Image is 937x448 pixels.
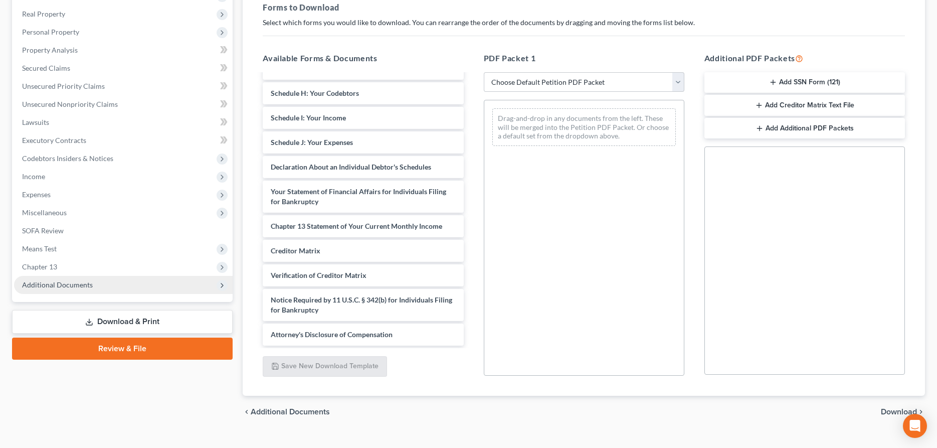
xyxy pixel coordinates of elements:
span: Secured Claims [22,64,70,72]
h5: Available Forms & Documents [263,52,463,64]
span: Personal Property [22,28,79,36]
span: Codebtors Insiders & Notices [22,154,113,163]
span: Expenses [22,190,51,199]
i: chevron_left [243,408,251,416]
span: Means Test [22,244,57,253]
span: Unsecured Nonpriority Claims [22,100,118,108]
div: Open Intercom Messenger [903,414,927,438]
span: Chapter 13 Statement of Your Current Monthly Income [271,222,442,230]
span: Miscellaneous [22,208,67,217]
button: Download chevron_right [881,408,925,416]
a: Unsecured Nonpriority Claims [14,95,233,113]
span: Attorney's Disclosure of Compensation [271,330,393,339]
span: Schedule G: Executory Contracts and Unexpired Leases [271,64,443,73]
span: Additional Documents [22,280,93,289]
span: Lawsuits [22,118,49,126]
a: Executory Contracts [14,131,233,150]
span: SOFA Review [22,226,64,235]
a: chevron_left Additional Documents [243,408,330,416]
h5: Forms to Download [263,2,905,14]
span: Income [22,172,45,181]
a: SOFA Review [14,222,233,240]
i: chevron_right [917,408,925,416]
a: Lawsuits [14,113,233,131]
span: Verification of Creditor Matrix [271,271,366,279]
span: Schedule H: Your Codebtors [271,89,359,97]
a: Secured Claims [14,59,233,77]
a: Property Analysis [14,41,233,59]
span: Notice Required by 11 U.S.C. § 342(b) for Individuals Filing for Bankruptcy [271,295,452,314]
span: Your Statement of Financial Affairs for Individuals Filing for Bankruptcy [271,187,446,206]
span: Download [881,408,917,416]
button: Add Creditor Matrix Text File [704,95,905,116]
p: Select which forms you would like to download. You can rearrange the order of the documents by dr... [263,18,905,28]
span: Executory Contracts [22,136,86,144]
a: Review & File [12,338,233,360]
span: Unsecured Priority Claims [22,82,105,90]
button: Add Additional PDF Packets [704,118,905,139]
h5: PDF Packet 1 [484,52,684,64]
span: Schedule I: Your Income [271,113,346,122]
span: Creditor Matrix [271,246,320,255]
span: Chapter 13 [22,262,57,271]
span: Declaration About an Individual Debtor's Schedules [271,163,431,171]
button: Save New Download Template [263,356,387,377]
span: Schedule J: Your Expenses [271,138,353,146]
button: Add SSN Form (121) [704,72,905,93]
a: Download & Print [12,310,233,334]
h5: Additional PDF Packets [704,52,905,64]
a: Unsecured Priority Claims [14,77,233,95]
span: Additional Documents [251,408,330,416]
div: Drag-and-drop in any documents from the left. These will be merged into the Petition PDF Packet. ... [492,108,676,146]
span: Real Property [22,10,65,18]
span: Property Analysis [22,46,78,54]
